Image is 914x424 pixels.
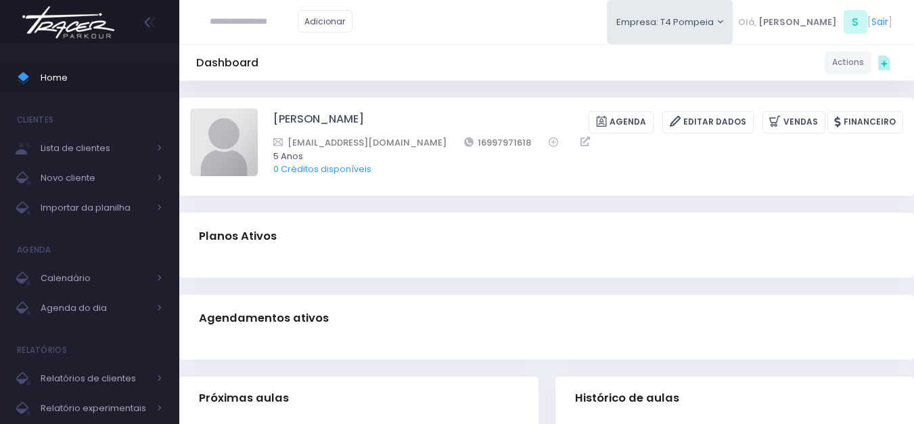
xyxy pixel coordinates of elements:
span: Novo cliente [41,169,149,187]
a: Sair [871,15,888,29]
h4: Agenda [17,236,51,263]
span: Relatórios de clientes [41,370,149,387]
a: 16997971618 [464,135,532,150]
span: Lista de clientes [41,140,149,157]
h4: Relatórios [17,337,67,364]
span: 5 Anos [273,150,886,163]
span: S [844,10,867,34]
img: Luiza Chimionato avatar [190,108,258,176]
span: Calendário [41,270,149,287]
a: [EMAIL_ADDRESS][DOMAIN_NAME] [273,135,447,150]
h5: Dashboard [196,56,258,70]
h3: Planos Ativos [199,217,277,255]
span: Home [41,69,162,87]
a: 0 Créditos disponíveis [273,163,371,175]
h3: Agendamentos ativos [199,299,329,337]
span: Histórico de aulas [575,391,679,405]
a: Agenda [589,111,654,133]
a: [PERSON_NAME] [273,111,364,133]
span: Olá, [738,16,756,29]
span: Próximas aulas [199,391,289,405]
span: Relatório experimentais [41,400,149,417]
a: Vendas [762,111,825,133]
a: Financeiro [827,111,903,133]
a: Actions [825,51,871,74]
div: [ ] [733,7,897,37]
h4: Clientes [17,106,53,133]
a: Adicionar [298,10,353,33]
span: [PERSON_NAME] [758,16,837,29]
span: Importar da planilha [41,199,149,217]
span: Agenda do dia [41,299,149,317]
a: Editar Dados [662,111,754,133]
